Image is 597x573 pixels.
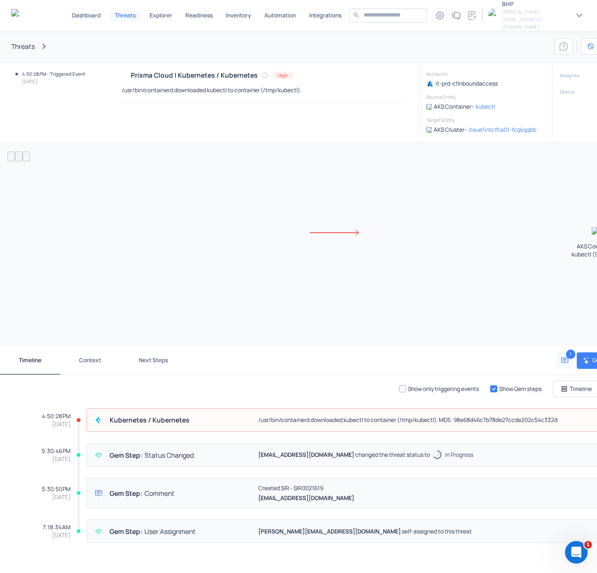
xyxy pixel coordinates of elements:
[402,527,472,535] p: self-assigned to this threat
[408,385,479,393] p: Show only triggering events
[499,385,541,393] p: Show Gem steps
[42,485,71,493] p: 5:30:50 PM
[570,385,592,393] p: Timeline
[488,8,502,23] img: organization logo
[426,70,539,78] h6: Accounts
[469,126,536,134] a: itaue1intcftia01-fcqkqqbb
[144,527,196,535] h4: User Assignment
[258,484,323,492] p: Created SIR - SIR0021619
[182,9,216,22] button: Readiness
[22,70,85,78] h6: 4:50:28 PM - Triggered Event
[258,527,401,535] p: [PERSON_NAME][EMAIL_ADDRESS][DOMAIN_NAME]
[264,13,296,18] p: Automation
[23,151,30,161] button: fit view
[445,451,473,459] h5: In Progress
[465,8,479,23] div: Documentation
[42,412,71,420] p: 4:50:28 PM
[43,523,71,531] p: 7:18:34 AM
[434,126,467,134] p: AKS Cluster -
[110,9,140,22] button: Threats
[502,8,567,31] h6: [PERSON_NAME][EMAIL_ADDRESS][DOMAIN_NAME]
[258,494,354,502] p: [EMAIL_ADDRESS][DOMAIN_NAME]
[68,9,104,22] button: Dashboard
[52,455,71,463] p: [DATE]
[131,71,258,79] h4: Prisma Cloud | Kubernetes / Kubernetes
[8,151,15,161] button: zoom in
[557,352,573,369] button: Add comment
[426,116,539,124] h6: Target Entity
[258,415,557,425] p: /usr/bin/containerd downloaded kubectl to container (/tmp/kubectl). MD5: 98e68d46c7b78de27ccde202...
[222,9,255,22] button: Inventory
[146,9,176,22] button: Explorer
[584,541,592,549] span: 1
[434,103,474,111] p: AKS Container -
[15,151,23,161] button: zoom out
[309,13,342,18] p: Integrations
[565,541,588,564] iframe: Intercom live chat
[22,78,85,85] h6: [DATE]
[11,41,554,52] nav: breadcrumb
[150,13,172,18] p: Explorer
[72,13,101,18] p: Dashboard
[11,42,35,50] a: Threats
[110,489,143,497] h4: Gem Step:
[305,9,345,22] button: Integrations
[448,8,463,23] button: What's new
[436,80,498,88] p: it-prd-cfinboundaccess
[464,8,479,23] button: Documentation
[115,13,135,18] p: Threats
[476,103,495,111] a: kubectl
[261,9,300,22] button: Automation
[426,93,539,101] h6: Source Entity
[566,350,575,359] span: 1
[93,414,104,426] div: Prisma Cloud Compute Audit Incident
[52,493,71,501] p: [DATE]
[110,416,190,424] h4: Kubernetes /​ Kubernetes
[432,8,447,23] button: Settings
[226,13,251,18] p: Inventory
[122,86,302,94] p: /usr/bin/containerd downloaded kubectl to container (/tmp/kubectl).
[449,8,463,23] div: What's new
[11,9,46,21] img: Gem Security
[433,8,447,23] div: Settings
[60,346,120,374] button: Context
[52,531,71,539] p: [DATE]
[110,451,143,459] h4: Gem Step:
[258,451,354,459] p: [EMAIL_ADDRESS][DOMAIN_NAME]
[185,13,213,18] p: Readiness
[11,9,46,22] a: Gem Security
[278,72,288,79] h6: High
[426,104,432,110] img: AKS Pod
[554,38,573,55] button: Open In-app Guide
[144,489,175,497] h4: Comment
[110,527,143,535] h4: Gem Step:
[52,420,71,428] p: [DATE]
[120,346,187,374] button: Next Steps
[355,451,430,459] p: changed the threat status to
[42,447,71,455] p: 5:30:46 PM
[426,127,432,133] img: AKS Cluster
[144,451,194,459] h4: Status Changed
